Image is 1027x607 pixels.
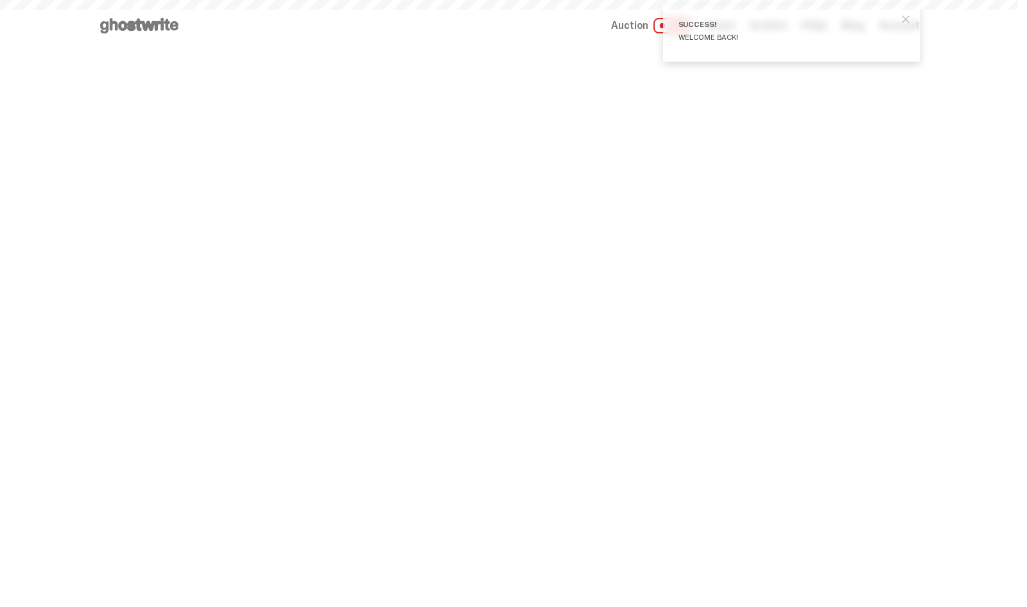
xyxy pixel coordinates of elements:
button: close [894,8,917,31]
div: Welcome back! [678,33,894,41]
span: Auction [611,21,648,31]
a: Auction LIVE [611,18,689,33]
div: Success! [678,21,894,28]
span: LIVE [653,18,690,33]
